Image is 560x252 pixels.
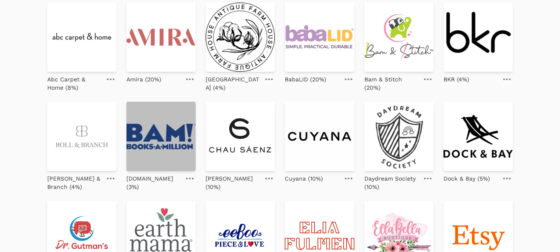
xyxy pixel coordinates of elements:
[285,2,354,72] img: Untitled_design_492460a8-f5f8-4f94-8b8a-0f99a14ccaa3_360x.png
[364,75,419,92] p: Bam & Stitch (20%)
[47,174,102,191] p: [PERSON_NAME] & Branch (4%)
[126,75,161,83] p: Amira (20%)
[364,102,434,171] img: logo-new-export.jpg
[206,102,275,171] img: Chau_Saenz_-_Google_Drive_1_360x.png
[126,174,181,191] p: [DOMAIN_NAME] (3%)
[126,102,196,171] img: images
[126,2,196,72] img: 6513fd0ef811d17b681fa2b8_Amira_Logo.svg
[47,2,116,72] img: abc-carpet-home.jpg
[444,2,513,72] img: bkr-logo-tall.png
[206,171,260,191] a: [PERSON_NAME] (10%)
[444,72,469,83] a: BKR (4%)
[47,72,102,92] a: Abc Carpet & Home (8%)
[285,75,326,83] p: BabaLID (20%)
[47,75,102,92] p: Abc Carpet & Home (8%)
[285,174,323,183] p: Cuyana (10%)
[47,171,102,191] a: [PERSON_NAME] & Branch (4%)
[206,72,260,92] a: [GEOGRAPHIC_DATA] (4%)
[126,72,161,83] a: Amira (20%)
[444,174,490,183] p: Dock & Bay (5%)
[444,75,469,83] p: BKR (4%)
[206,174,260,191] p: [PERSON_NAME] (10%)
[126,171,181,191] a: [DOMAIN_NAME] (3%)
[364,72,419,92] a: Bam & Stitch (20%)
[444,171,490,183] a: Dock & Bay (5%)
[364,2,434,72] img: Logo-FullTM-500x_17f65d78-1daf-4442-9980-f61d2c2d6980.png
[47,102,116,171] img: Boll_%26_Branch_monogram_stone_wordmark.jpg
[285,102,354,171] img: 21hqalfa_400x400.jpg
[206,75,260,92] p: [GEOGRAPHIC_DATA] (4%)
[285,72,326,83] a: BabaLID (20%)
[206,2,275,72] img: afh_altlogo_2x.png
[444,102,513,171] img: D_B_Logo_Black_d2e51744-aecf-4a34-8450-6019a2724521_100x@2x.png
[364,174,419,191] p: Daydream Society (10%)
[364,171,419,191] a: Daydream Society (10%)
[285,171,323,183] a: Cuyana (10%)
